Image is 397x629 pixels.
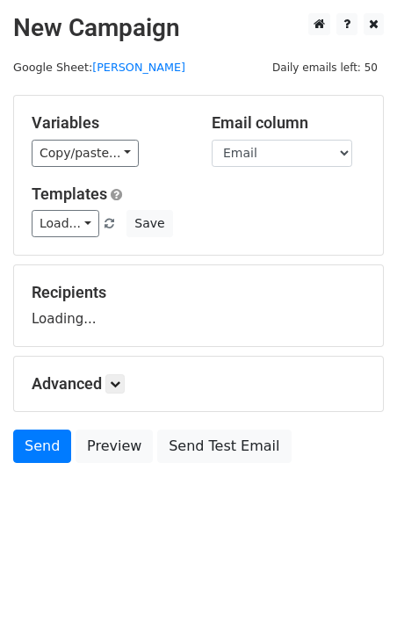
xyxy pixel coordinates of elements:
[157,430,291,463] a: Send Test Email
[266,58,384,77] span: Daily emails left: 50
[32,374,365,394] h5: Advanced
[32,210,99,237] a: Load...
[13,61,185,74] small: Google Sheet:
[32,283,365,302] h5: Recipients
[32,113,185,133] h5: Variables
[212,113,365,133] h5: Email column
[76,430,153,463] a: Preview
[13,430,71,463] a: Send
[32,184,107,203] a: Templates
[309,545,397,629] iframe: Chat Widget
[92,61,185,74] a: [PERSON_NAME]
[266,61,384,74] a: Daily emails left: 50
[32,140,139,167] a: Copy/paste...
[126,210,172,237] button: Save
[32,283,365,329] div: Loading...
[13,13,384,43] h2: New Campaign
